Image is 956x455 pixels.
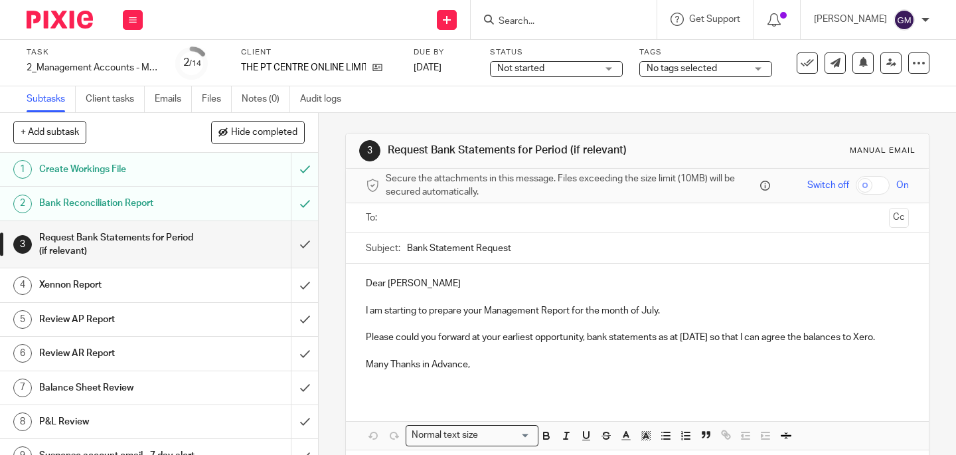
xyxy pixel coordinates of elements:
[27,61,159,74] div: 2_Management Accounts - Monthly - NEW - TWD
[241,61,366,74] p: THE PT CENTRE ONLINE LIMITED
[366,242,400,255] label: Subject:
[13,412,32,431] div: 8
[409,428,481,442] span: Normal text size
[13,160,32,179] div: 1
[13,310,32,329] div: 5
[241,47,397,58] label: Client
[414,63,441,72] span: [DATE]
[242,86,290,112] a: Notes (0)
[86,86,145,112] a: Client tasks
[497,64,544,73] span: Not started
[39,193,199,213] h1: Bank Reconciliation Report
[39,228,199,262] h1: Request Bank Statements for Period (if relevant)
[300,86,351,112] a: Audit logs
[13,344,32,363] div: 6
[211,121,305,143] button: Hide completed
[807,179,849,192] span: Switch off
[13,121,86,143] button: + Add subtask
[366,277,909,290] p: Dear [PERSON_NAME]
[231,128,297,138] span: Hide completed
[889,208,909,228] button: Cc
[483,428,530,442] input: Search for option
[689,15,740,24] span: Get Support
[27,47,159,58] label: Task
[386,172,757,199] span: Secure the attachments in this message. Files exceeding the size limit (10MB) will be secured aut...
[366,331,909,344] p: Please could you forward at your earliest opportunity, bank statements as at [DATE] so that I can...
[366,358,909,371] p: Many Thanks in Advance,
[366,211,380,225] label: To:
[39,159,199,179] h1: Create Workings File
[202,86,232,112] a: Files
[13,195,32,213] div: 2
[406,425,538,446] div: Search for option
[39,310,199,329] h1: Review AP Report
[189,60,201,67] small: /14
[850,145,916,156] div: Manual email
[388,143,666,157] h1: Request Bank Statements for Period (if relevant)
[13,379,32,397] div: 7
[894,9,915,31] img: svg%3E
[13,276,32,295] div: 4
[814,13,887,26] p: [PERSON_NAME]
[27,86,76,112] a: Subtasks
[896,179,909,192] span: On
[490,47,623,58] label: Status
[27,11,93,29] img: Pixie
[366,304,909,318] p: I am starting to prepare your Management Report for the month of July.
[414,47,473,58] label: Due by
[39,275,199,295] h1: Xennon Report
[647,64,717,73] span: No tags selected
[359,140,380,161] div: 3
[39,378,199,398] h1: Balance Sheet Review
[639,47,772,58] label: Tags
[183,55,201,70] div: 2
[39,343,199,363] h1: Review AR Report
[497,16,617,28] input: Search
[13,235,32,254] div: 3
[155,86,192,112] a: Emails
[39,412,199,432] h1: P&L Review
